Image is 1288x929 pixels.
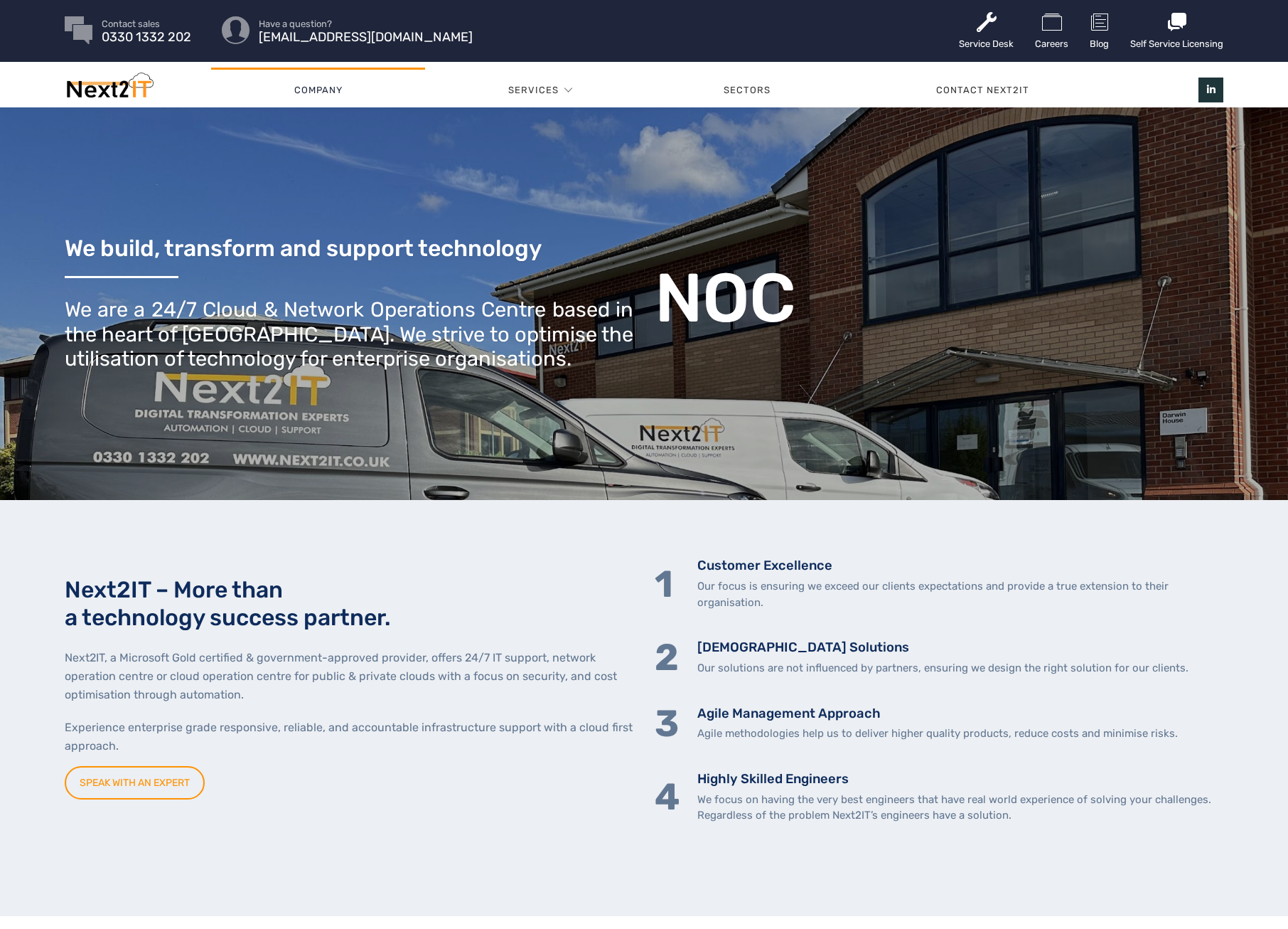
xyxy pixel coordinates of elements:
[697,639,1188,657] h5: [DEMOGRAPHIC_DATA] Solutions
[65,297,633,371] div: We are a 24/7 Cloud & Network Operations Centre based in the heart of [GEOGRAPHIC_DATA]. We striv...
[697,578,1223,610] p: Our focus is ensuring we exceed our clients expectations and provide a true extension to their or...
[854,69,1112,112] a: Contact Next2IT
[102,19,191,28] span: Contact sales
[102,19,191,42] a: Contact sales 0330 1332 202
[697,705,1178,723] h5: Agile Management Approach
[65,766,205,800] a: SPEAK WITH AN EXPERT
[655,258,795,339] b: NOC
[697,792,1223,824] p: We focus on having the very best engineers that have real world experience of solving your challe...
[259,33,473,42] span: [EMAIL_ADDRESS][DOMAIN_NAME]
[65,576,633,631] h2: Next2IT – More than a technology success partner.
[697,770,1223,788] h5: Highly Skilled Engineers
[65,73,154,105] img: Next2IT
[211,69,425,112] a: Company
[641,69,854,112] a: Sectors
[259,19,473,42] a: Have a question? [EMAIL_ADDRESS][DOMAIN_NAME]
[259,19,473,28] span: Have a question?
[65,649,633,704] p: Next2IT, a Microsoft Gold certified & government-approved provider, offers 24/7 IT support, netwo...
[102,33,191,42] span: 0330 1332 202
[697,660,1188,676] p: Our solutions are not influenced by partners, ensuring we design the right solution for our clients.
[697,557,1223,575] h5: Customer Excellence
[508,69,559,112] a: Services
[697,726,1178,742] p: Agile methodologies help us to deliver higher quality products, reduce costs and minimise risks.
[65,649,633,755] div: Page 1
[65,718,633,755] p: Experience enterprise grade responsive, reliable, and accountable infrastructure support with a c...
[65,236,633,261] h3: We build, transform and support technology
